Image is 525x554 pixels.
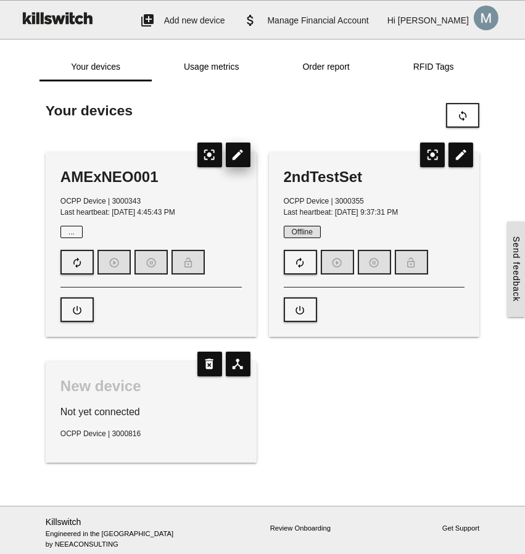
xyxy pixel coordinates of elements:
[226,143,250,167] i: edit
[60,376,242,396] div: New device
[381,52,486,81] a: RFID Tags
[197,352,222,376] i: delete_forever
[507,221,525,316] a: Send feedback
[226,352,250,376] i: device_hub
[284,197,364,205] span: OCPP Device | 3000355
[60,167,242,187] div: AMExNEO001
[284,208,399,217] span: Last heartbeat: [DATE] 9:37:31 PM
[39,52,152,81] a: Your devices
[60,250,94,275] button: autorenew
[449,143,473,167] i: edit
[398,15,469,25] span: [PERSON_NAME]
[268,15,369,25] span: Manage Financial Account
[19,1,95,35] img: ks-logo-black-160-b.png
[60,429,141,438] span: OCPP Device | 3000816
[60,226,83,238] span: ...
[284,226,321,238] span: Offline
[197,143,222,167] i: center_focus_strong
[446,103,479,128] button: sync
[60,405,242,420] p: Not yet connected
[457,104,468,128] i: sync
[140,1,155,40] i: add_to_photos
[270,524,331,532] a: Review Onboarding
[469,1,503,35] img: ACg8ocIAFzaVfvmyaTcz4PjketHiMysLyoDQvYFW_M3JhuR5FdRHXQ=s96-c
[46,102,133,118] span: Your devices
[60,197,141,205] span: OCPP Device | 3000343
[60,297,94,322] button: power_settings_new
[295,299,306,322] i: power_settings_new
[387,15,395,25] span: Hi
[295,251,306,275] i: autorenew
[442,524,479,532] a: Get Support
[420,143,445,167] i: center_focus_strong
[60,208,175,217] span: Last heartbeat: [DATE] 4:45:43 PM
[284,297,317,322] button: power_settings_new
[72,299,83,322] i: power_settings_new
[152,52,271,81] a: Usage metrics
[46,517,81,527] a: Killswitch
[244,1,258,40] i: attach_money
[284,167,465,187] div: 2ndTestSet
[72,251,83,275] i: autorenew
[271,52,381,81] a: Order report
[164,15,225,25] span: Add new device
[284,250,317,275] button: autorenew
[46,516,182,550] p: Engineered in the [GEOGRAPHIC_DATA] by NEEACONSULTING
